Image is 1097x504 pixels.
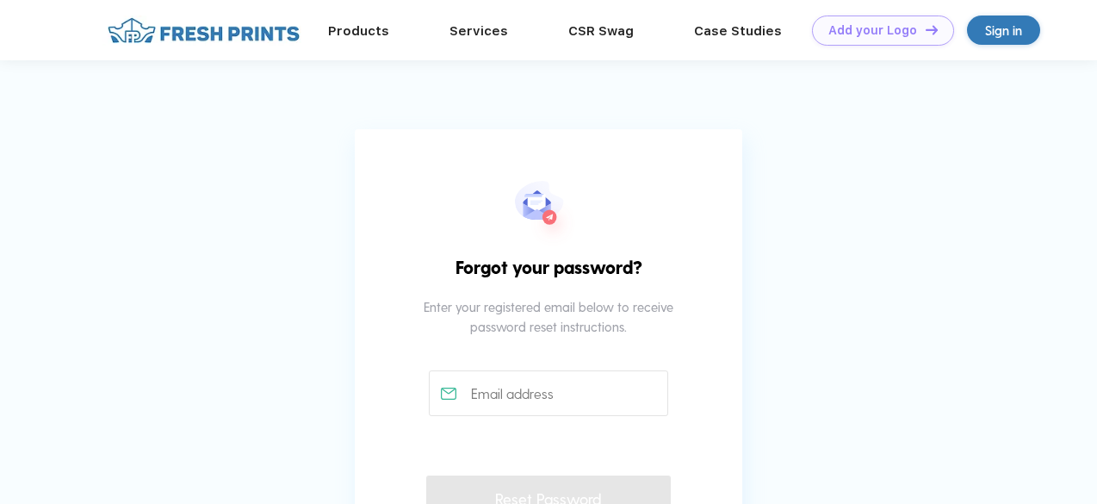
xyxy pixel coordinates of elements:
a: Services [449,23,508,39]
div: Enter your registered email below to receive password reset instructions. [413,297,685,370]
div: Forgot your password? [432,253,665,298]
input: Email address [429,370,669,416]
a: CSR Swag [568,23,634,39]
img: DT [926,25,938,34]
img: email_active.svg [441,388,456,400]
div: Sign in [985,21,1022,40]
a: Sign in [967,16,1040,45]
a: Products [328,23,389,39]
img: fo%20logo%202.webp [102,16,305,46]
div: Add your Logo [828,23,917,38]
img: forgot_pwd.svg [515,181,582,253]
